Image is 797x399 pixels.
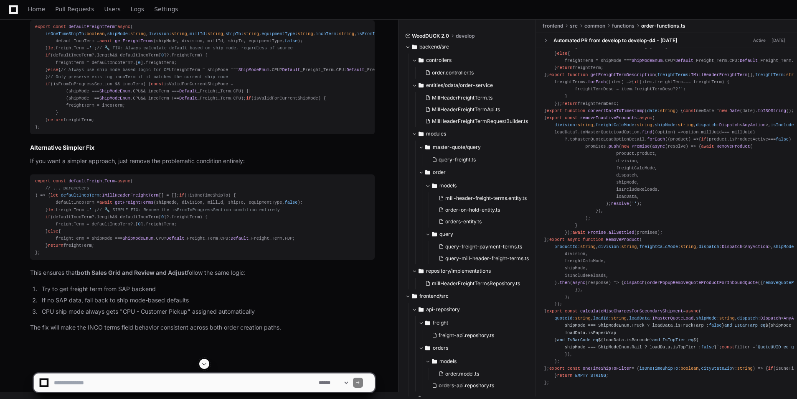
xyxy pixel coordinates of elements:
span: await [701,144,714,149]
span: freightTerms [657,72,688,77]
svg: Directory [412,42,417,52]
span: order-functions.ts [641,23,685,29]
span: division [554,123,575,128]
span: WoodDUCK 2.0 [412,33,449,39]
span: defaultIncoTerm [61,193,99,198]
span: export [35,179,51,184]
span: string [578,123,593,128]
span: string [680,244,696,249]
svg: Directory [419,55,424,65]
span: item [611,79,622,84]
span: ${ shipMode === ShipModeEnum.Rail ? loadData.isTopTier : } [544,338,717,350]
span: async [567,237,580,242]
button: mill-header-freight-terms.entity.ts [435,192,529,204]
span: if [246,96,251,101]
span: order [433,169,446,176]
span: if [634,79,639,84]
span: Default [166,236,184,241]
span: freight [433,320,448,326]
span: Logs [131,7,144,12]
span: async [640,115,652,120]
span: modules [426,130,446,137]
span: Default [179,96,197,101]
span: dispatch [698,244,719,249]
span: functions [612,23,635,29]
svg: Directory [419,80,424,90]
span: query-freight.ts [439,156,476,163]
span: toISOString [758,108,786,113]
span: async [572,280,585,285]
span: '' [632,201,637,206]
svg: Directory [425,142,430,152]
p: This ensures that follow the same logic: [30,268,375,278]
span: string [130,31,146,36]
span: string [660,108,675,113]
span: if [179,193,184,198]
button: millHeaderFreightTermsRepository.ts [422,278,529,289]
span: freightTerm [146,60,174,65]
span: frontend [543,23,563,29]
svg: Directory [425,343,430,353]
span: export [547,108,562,113]
span: length [97,53,112,58]
span: CPU [221,236,228,241]
span: const [565,309,578,314]
span: freightTermDesc [634,87,673,92]
button: MillHeaderFreightTerm.ts [422,92,529,104]
span: Dispatch [719,123,740,128]
span: 0 [161,53,164,58]
span: export [35,24,51,29]
span: controllers [426,57,452,64]
span: ShipModeEnum [99,89,130,94]
span: CPU [233,89,241,94]
span: '' [89,46,94,51]
span: CPU [272,67,279,72]
span: productId [554,244,577,249]
span: ShipModeEnum [99,96,130,101]
span: string [678,123,693,128]
span: query [439,231,453,238]
button: order.controller.ts [422,67,529,79]
span: '' [678,87,683,92]
span: return [557,65,572,70]
span: new [719,108,727,113]
div: = ( ) => { : [] = []; (!isOneTimeShipTo) { defaultIncoTerm = (shipMode, division, millId, shipTo,... [35,178,370,256]
span: find [642,130,652,135]
span: models [439,358,457,365]
span: : [647,108,675,113]
button: master-quote/query [419,141,534,154]
span: freightCalcMode [596,123,634,128]
span: toMasterQuoteLoadOptionDetail [570,137,645,142]
button: query [425,228,534,241]
span: millHeaderFreightTermsRepository.ts [432,280,520,287]
span: Users [104,7,121,12]
span: Promise [588,230,606,235]
button: MillHeaderFreightTermRequestBuilder.ts [422,115,529,127]
span: Promise [632,144,650,149]
span: if [46,82,51,87]
span: defaultFreightTerm [69,179,115,184]
button: order-on-hold-entity.ts [435,204,529,216]
span: string [622,244,637,249]
span: await [572,230,585,235]
span: await [99,38,112,43]
span: boolean [86,31,104,36]
span: false [776,137,789,142]
span: Default [179,89,197,94]
span: else [48,229,58,234]
span: async [686,309,699,314]
span: CPU [233,96,241,101]
strong: both Sales Grid and Review and Adjust [77,269,187,276]
span: freight-api.repository.ts [439,332,494,339]
span: export [549,237,565,242]
span: else [557,51,567,56]
button: orders [419,341,536,355]
span: string [575,316,591,321]
span: FDP [285,236,292,241]
span: else [48,67,58,72]
span: false [701,345,714,350]
button: models [425,355,536,368]
span: return [562,101,578,106]
span: getFreightTerms [115,200,153,205]
button: api-repository [412,303,536,316]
